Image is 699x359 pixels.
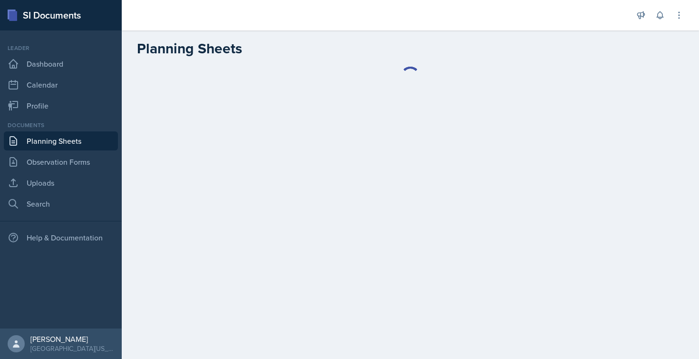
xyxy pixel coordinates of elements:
[4,121,118,130] div: Documents
[30,344,114,353] div: [GEOGRAPHIC_DATA][US_STATE]
[4,96,118,115] a: Profile
[4,152,118,171] a: Observation Forms
[4,44,118,52] div: Leader
[4,228,118,247] div: Help & Documentation
[4,75,118,94] a: Calendar
[4,54,118,73] a: Dashboard
[4,173,118,192] a: Uploads
[30,334,114,344] div: [PERSON_NAME]
[4,131,118,150] a: Planning Sheets
[137,40,242,57] h2: Planning Sheets
[4,194,118,213] a: Search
